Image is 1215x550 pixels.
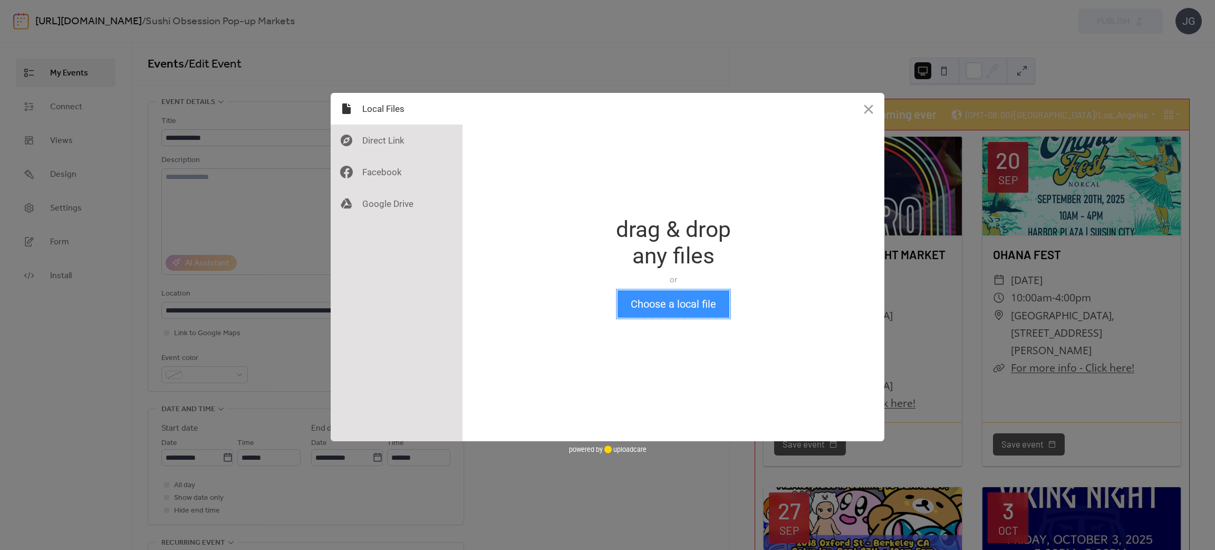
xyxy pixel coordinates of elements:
div: Facebook [331,156,462,188]
a: uploadcare [603,445,647,453]
div: powered by [569,441,647,457]
div: drag & drop any files [616,216,731,269]
div: Direct Link [331,125,462,156]
div: Local Files [331,93,462,125]
button: Choose a local file [618,290,729,318]
div: or [616,274,731,285]
div: Google Drive [331,188,462,220]
button: Close [853,93,884,125]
